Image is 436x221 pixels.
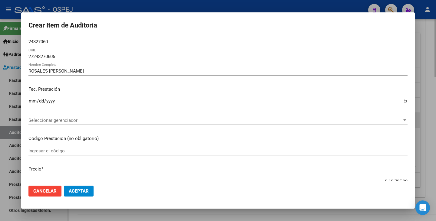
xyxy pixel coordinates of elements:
p: Precio [28,166,408,173]
h2: Crear Item de Auditoria [28,20,408,31]
button: Aceptar [64,186,94,197]
button: Cancelar [28,186,61,197]
span: Seleccionar gerenciador [28,118,402,123]
p: Fec. Prestación [28,86,408,93]
span: Cancelar [33,188,57,194]
span: Aceptar [69,188,89,194]
p: Código Prestación (no obligatorio) [28,135,408,142]
div: Open Intercom Messenger [415,200,430,215]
